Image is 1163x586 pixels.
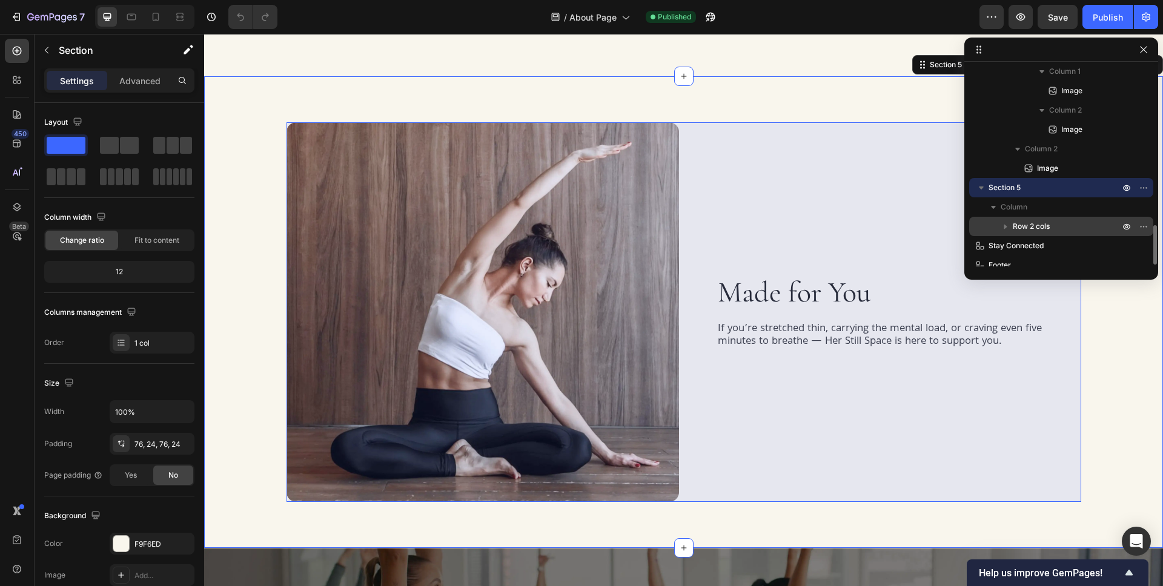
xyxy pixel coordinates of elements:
div: Size [44,375,76,392]
iframe: Design area [204,34,1163,586]
span: Row 2 cols [1013,220,1050,232]
span: Published [658,12,691,22]
span: Change ratio [60,235,104,246]
p: Create Theme Section [783,25,860,36]
div: Column width [44,209,108,226]
span: Column [1001,201,1027,213]
span: Column 2 [1025,143,1058,155]
div: 76, 24, 76, 24 [134,439,191,450]
span: Section 5 [989,182,1021,194]
div: F9F6ED [134,539,191,550]
span: Save [1048,12,1068,22]
div: Add... [134,570,191,581]
button: Publish [1082,5,1133,29]
span: / [564,11,567,24]
span: Yes [125,470,137,481]
span: Fit to content [134,235,179,246]
div: Section 5 [723,25,760,36]
span: Footer [989,259,1011,271]
button: Show survey - Help us improve GemPages! [979,565,1136,580]
div: Layout [44,114,85,131]
span: Image [1061,123,1082,136]
span: About Page [569,11,617,24]
span: No [168,470,178,481]
div: Beta [9,222,29,231]
p: Advanced [119,74,161,87]
div: Background [44,508,103,524]
div: Padding [44,438,72,449]
div: Width [44,406,64,417]
div: Page padding [44,470,103,481]
input: Auto [110,401,194,423]
button: 7 [5,5,90,29]
span: Column 1 [1049,65,1081,77]
button: Save [1038,5,1078,29]
span: Help us improve GemPages! [979,567,1122,579]
span: Image [1037,162,1058,174]
span: Stay Connected [989,240,1044,252]
div: Undo/Redo [228,5,277,29]
div: Open Intercom Messenger [1122,527,1151,556]
div: 12 [47,263,192,280]
p: Section [59,43,158,58]
div: Columns management [44,305,139,321]
span: Column 2 [1049,104,1082,116]
div: Image [44,570,65,581]
div: 450 [12,129,29,139]
div: 1 col [134,338,191,349]
div: Color [44,538,63,549]
p: If you’re stretched thin, carrying the mental load, or craving even five minutes to breathe — Her... [514,289,848,315]
div: Publish [1093,11,1123,24]
h2: Made for You [512,240,849,278]
p: 7 [79,10,85,24]
button: AI Content [868,24,921,38]
p: Settings [60,74,94,87]
div: Order [44,337,64,348]
span: Image [1061,85,1082,97]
